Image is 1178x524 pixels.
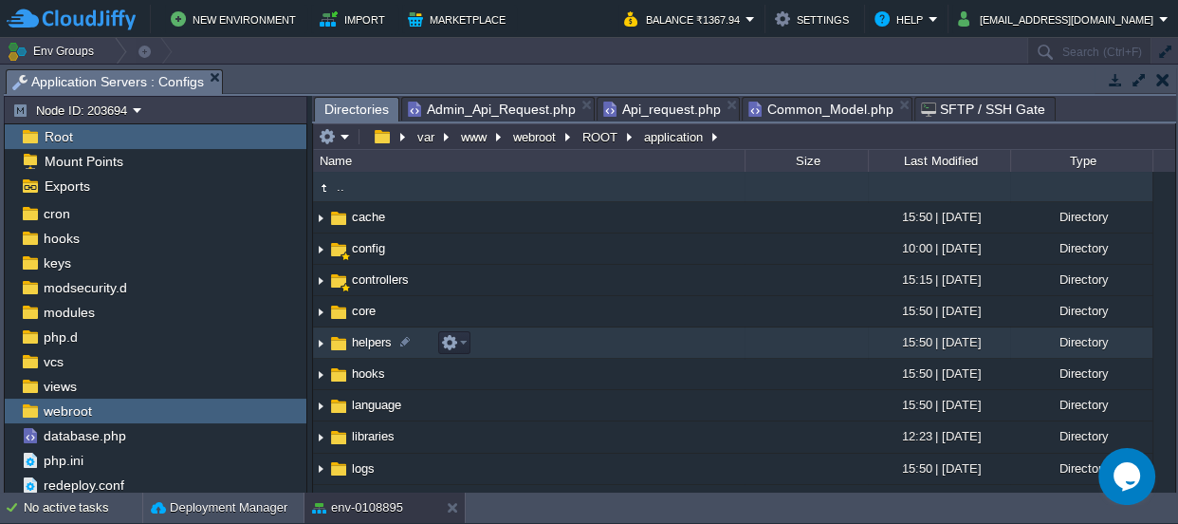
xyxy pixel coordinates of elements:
[603,98,721,121] span: Api_request.php
[313,486,328,515] img: AMDAwAAAACH5BAEAAAAALAAAAAABAAEAAAICRAEAOw==
[151,498,287,517] button: Deployment Manager
[868,296,1010,326] div: 15:50 | [DATE]
[328,490,349,511] img: AMDAwAAAACH5BAEAAAAALAAAAAABAAEAAAICRAEAOw==
[313,234,328,264] img: AMDAwAAAACH5BAEAAAAALAAAAAABAAEAAAICRAEAOw==
[349,334,395,350] a: helpers
[320,8,391,30] button: Import
[40,230,83,247] a: hooks
[313,203,328,233] img: AMDAwAAAACH5BAEAAAAALAAAAAABAAEAAAICRAEAOw==
[641,128,708,145] button: application
[349,272,412,287] a: controllers
[40,205,73,222] a: cron
[349,428,397,444] a: libraries
[41,153,126,170] a: Mount Points
[868,359,1010,388] div: 15:50 | [DATE]
[349,460,377,477] span: logs
[1098,448,1159,505] iframe: chat widget
[408,98,576,121] span: Admin_Api_Request.php
[328,239,349,260] img: AMDAwAAAACH5BAEAAAAALAAAAAABAAEAAAICRAEAOw==
[40,279,130,296] a: modsecurity.d
[40,427,129,444] a: database.php
[748,98,893,121] span: Common_Model.php
[40,402,95,420] a: webroot
[40,378,80,395] span: views
[328,333,349,354] img: AMDAwAAAACH5BAEAAAAALAAAAAABAAEAAAICRAEAOw==
[1010,454,1152,483] div: Directory
[868,421,1010,451] div: 12:23 | [DATE]
[7,38,101,65] button: Env Groups
[870,150,1010,172] div: Last Modified
[868,327,1010,357] div: 15:50 | [DATE]
[313,328,328,358] img: AMDAwAAAACH5BAEAAAAALAAAAAABAAEAAAICRAEAOw==
[868,202,1010,232] div: 15:50 | [DATE]
[349,492,395,508] a: models
[597,97,740,121] li: /var/www/webroot/ROOT/application/controllers/Api_request.php
[334,178,347,195] span: ..
[313,178,334,198] img: AMDAwAAAACH5BAEAAAAALAAAAAABAAEAAAICRAEAOw==
[349,240,388,256] span: config
[1010,327,1152,357] div: Directory
[414,128,439,145] button: var
[12,70,204,94] span: Application Servers : Configs
[775,8,855,30] button: Settings
[1010,202,1152,232] div: Directory
[1010,421,1152,451] div: Directory
[313,297,328,327] img: AMDAwAAAACH5BAEAAAAALAAAAAABAAEAAAICRAEAOw==
[313,123,1175,150] input: Click to enter the path
[921,98,1045,121] span: SFTP / SSH Gate
[313,266,328,295] img: AMDAwAAAACH5BAEAAAAALAAAAAABAAEAAAICRAEAOw==
[868,234,1010,263] div: 10:00 | [DATE]
[313,423,328,453] img: AMDAwAAAACH5BAEAAAAALAAAAAABAAEAAAICRAEAOw==
[328,365,349,385] img: AMDAwAAAACH5BAEAAAAALAAAAAABAAEAAAICRAEAOw==
[868,390,1010,420] div: 15:50 | [DATE]
[40,477,127,494] a: redeploy.conf
[328,427,349,448] img: AMDAwAAAACH5BAEAAAAALAAAAAABAAEAAAICRAEAOw==
[408,8,511,30] button: Marketplace
[24,493,142,523] div: No active tasks
[1012,150,1152,172] div: Type
[1010,234,1152,263] div: Directory
[313,360,328,389] img: AMDAwAAAACH5BAEAAAAALAAAAAABAAEAAAICRAEAOw==
[349,365,388,382] a: hooks
[349,397,404,413] a: language
[40,254,74,271] a: keys
[349,303,378,319] span: core
[40,353,66,370] a: vcs
[171,8,302,30] button: New Environment
[458,128,491,145] button: www
[40,452,86,469] a: php.ini
[1010,265,1152,294] div: Directory
[328,208,349,229] img: AMDAwAAAACH5BAEAAAAALAAAAAABAAEAAAICRAEAOw==
[41,178,93,195] span: Exports
[312,498,403,517] button: env-0108895
[349,241,388,255] a: config
[40,304,98,321] a: modules
[349,271,412,288] span: controllers
[868,454,1010,483] div: 15:50 | [DATE]
[313,455,328,484] img: AMDAwAAAACH5BAEAAAAALAAAAAABAAEAAAICRAEAOw==
[313,391,328,421] img: AMDAwAAAACH5BAEAAAAALAAAAAABAAEAAAICRAEAOw==
[349,209,388,225] a: cache
[1010,296,1152,326] div: Directory
[742,97,912,121] li: /var/www/webroot/ROOT/application/models/Common_Model.php
[510,128,561,145] button: webroot
[40,328,81,346] a: php.d
[328,458,349,479] img: AMDAwAAAACH5BAEAAAAALAAAAAABAAEAAAICRAEAOw==
[328,271,349,291] img: AMDAwAAAACH5BAEAAAAALAAAAAABAAEAAAICRAEAOw==
[958,8,1159,30] button: [EMAIL_ADDRESS][DOMAIN_NAME]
